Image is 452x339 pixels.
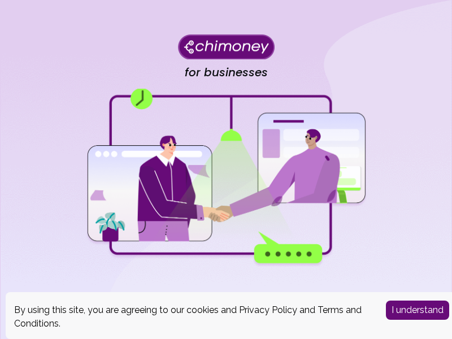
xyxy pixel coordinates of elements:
h4: for businesses [185,66,268,80]
button: Accept cookies [386,301,449,320]
img: Chimoney for businesses [178,34,275,59]
a: Privacy Policy [239,305,297,315]
img: for businesses [85,89,367,267]
div: By using this site, you are agreeing to our cookies and and . [14,303,369,331]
